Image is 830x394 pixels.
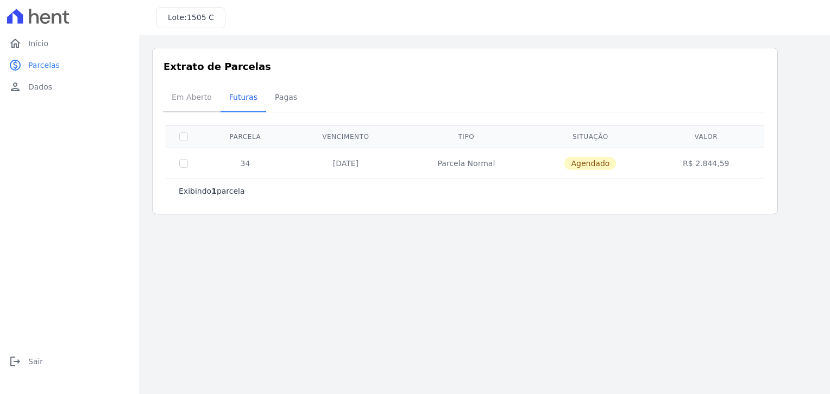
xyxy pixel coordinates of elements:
span: 1505 C [187,13,214,22]
p: Exibindo parcela [179,186,245,196]
h3: Lote: [168,12,214,23]
span: Futuras [223,86,264,108]
i: person [9,80,22,93]
td: 34 [201,148,290,179]
i: paid [9,59,22,72]
span: Início [28,38,48,49]
a: Pagas [266,84,306,112]
a: Futuras [221,84,266,112]
a: paidParcelas [4,54,135,76]
td: Parcela Normal [402,148,531,179]
th: Valor [650,125,762,148]
td: R$ 2.844,59 [650,148,762,179]
a: logoutSair [4,351,135,372]
span: Sair [28,356,43,367]
i: home [9,37,22,50]
a: Em Aberto [163,84,221,112]
th: Tipo [402,125,531,148]
b: 1 [211,187,217,195]
span: Agendado [564,157,616,170]
a: homeInício [4,33,135,54]
a: personDados [4,76,135,98]
span: Em Aberto [165,86,218,108]
th: Vencimento [290,125,402,148]
th: Situação [531,125,650,148]
h3: Extrato de Parcelas [164,59,766,74]
span: Pagas [268,86,304,108]
th: Parcela [201,125,290,148]
i: logout [9,355,22,368]
td: [DATE] [290,148,402,179]
span: Parcelas [28,60,60,71]
span: Dados [28,81,52,92]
